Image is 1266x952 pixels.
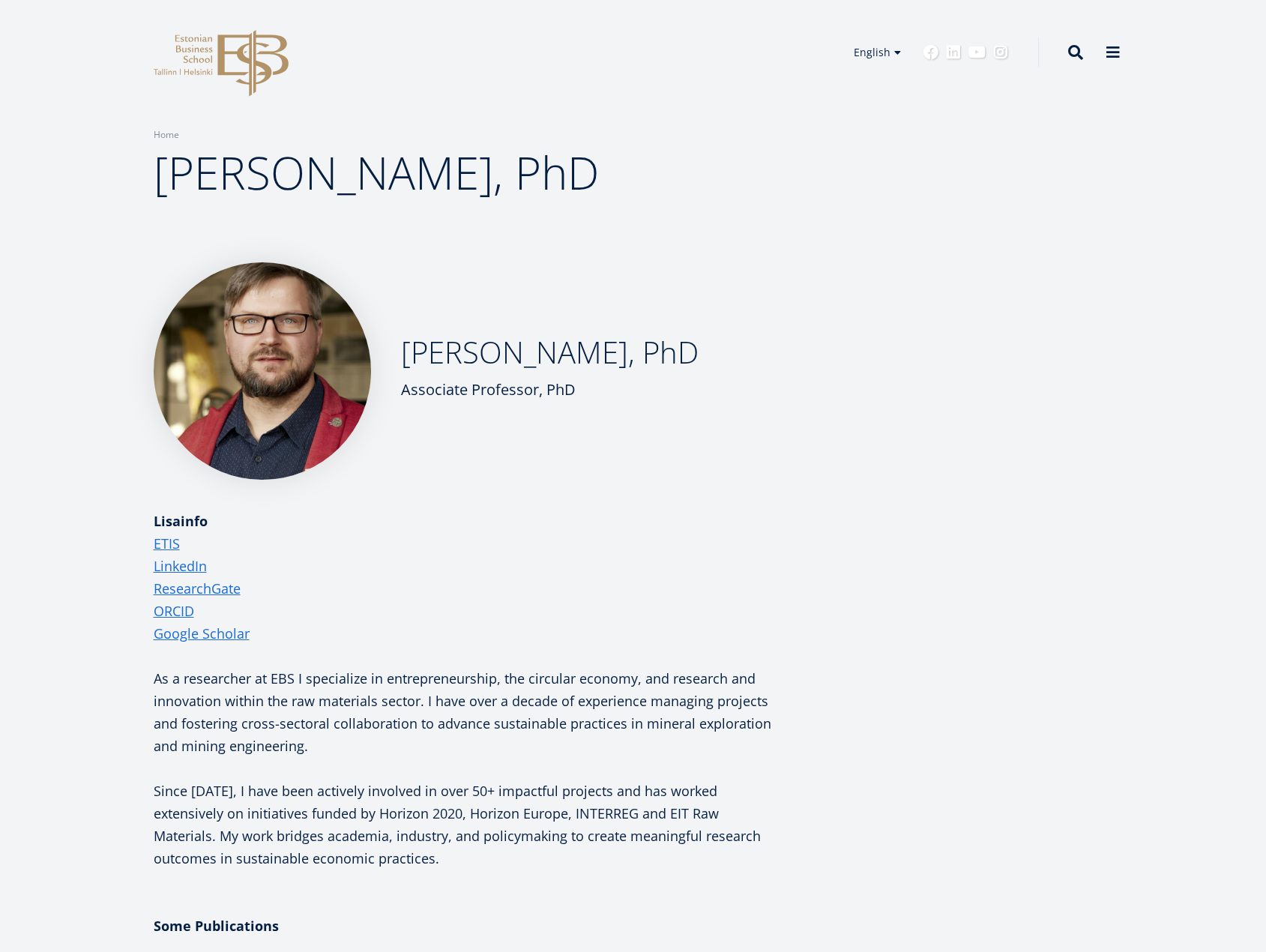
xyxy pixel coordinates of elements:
a: Facebook [923,45,938,60]
a: Linkedin [946,45,961,60]
img: Veiko Karu [154,262,371,480]
a: Instagram [993,45,1008,60]
a: ORCID [154,600,194,622]
a: LinkedIn [154,555,207,577]
a: Google Scholar [154,622,250,645]
p: As a researcher at EBS I specialize in entrepreneurship, the circular economy, and research and i... [154,667,783,757]
a: Youtube [968,45,986,60]
div: Associate Professor, PhD [401,379,699,401]
a: ETIS [154,532,180,555]
a: Home [154,127,179,142]
p: Since [DATE], I have been actively involved in over 50+ impactful projects and has worked extensi... [154,780,783,870]
h2: [PERSON_NAME], PhD [401,334,699,371]
a: ResearchGate [154,577,241,600]
span: [PERSON_NAME], PhD [154,142,599,203]
div: Lisainfo [154,510,783,532]
strong: Some Publications [154,917,279,935]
